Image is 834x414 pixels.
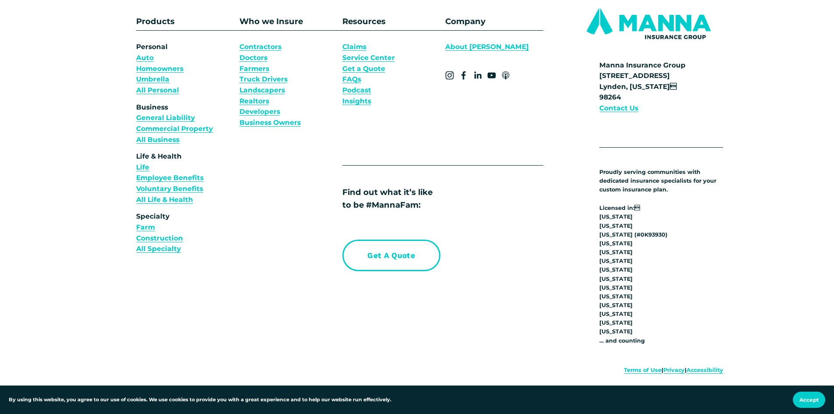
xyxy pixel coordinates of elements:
a: ContractorsDoctorsFarmersTruck DriversLandscapersRealtorsDevelopers [239,42,288,117]
a: Employee Benefits [136,173,204,184]
p: Life & Health [136,151,234,205]
a: LinkedIn [473,71,482,80]
p: Resources [342,15,440,28]
a: Auto [136,53,154,64]
a: Service Center [342,53,395,64]
a: Get a Quote [342,64,385,74]
a: Farm [136,222,155,233]
a: Get a Quote [342,240,440,271]
a: Apple Podcasts [501,71,510,80]
p: By using this website, you agree to our use of cookies. We use cookies to provide you with a grea... [9,396,391,404]
span: Accept [799,396,819,403]
a: FAQs [342,74,361,85]
p: Business [136,102,234,145]
a: General Liability [136,113,195,124]
a: Homeowners [136,64,183,74]
a: All Specialty [136,244,181,255]
a: Accessibility [686,366,723,375]
a: Facebook [459,71,468,80]
button: Accept [793,392,825,408]
a: Umbrella [136,74,169,85]
a: Podcast [342,85,371,96]
a: Privacy [663,366,685,375]
a: Claims [342,42,366,53]
a: Commercial Property [136,124,213,134]
p: | | [574,366,724,375]
p: Specialty [136,211,234,255]
a: Instagram [445,71,454,80]
p: Find out what it’s like to be #MannaFam: [342,186,517,211]
a: Voluntary Benefits [136,184,203,195]
a: Life [136,162,149,173]
strong: Manna Insurance Group [STREET_ADDRESS] Lynden, [US_STATE] 98264 [599,61,686,102]
strong: 0K93930) [640,231,668,238]
p: Who we Insure [239,15,338,28]
a: Insights [342,96,371,107]
p: Products [136,15,208,28]
p: Company [445,15,543,28]
strong: Contact Us [599,104,638,112]
a: Construction [136,233,183,244]
a: About [PERSON_NAME] [445,42,529,53]
a: All Life & Health [136,195,193,205]
p: Proudly serving communities with dedicated insurance specialists for your custom insurance plan. [599,168,723,194]
a: Terms of Use [624,366,662,375]
p: Personal [136,42,234,96]
a: Business Owners [239,117,301,128]
a: All Personal [136,85,179,96]
a: All Business [136,134,179,145]
a: Contact Us [599,103,638,114]
a: YouTube [487,71,496,80]
p: Licensed in: [US_STATE] [US_STATE] [US_STATE] (# [US_STATE] [US_STATE] [US_STATE] [US_STATE] [US... [599,204,723,345]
